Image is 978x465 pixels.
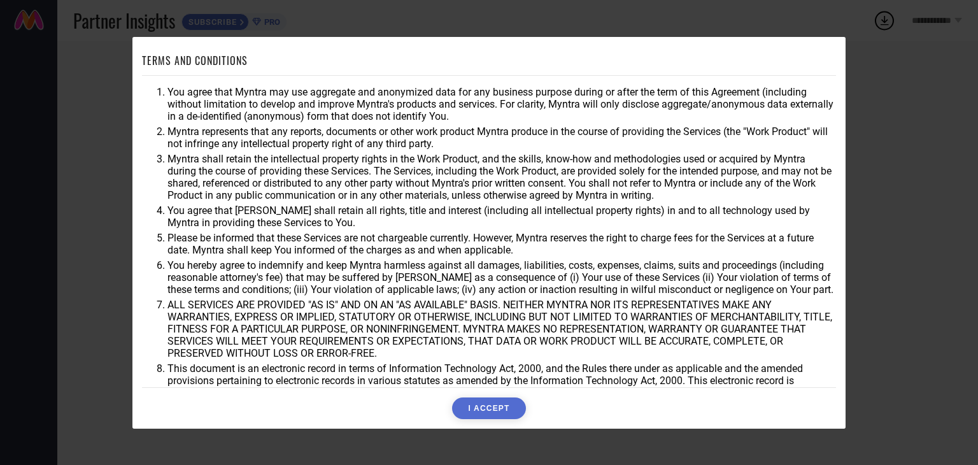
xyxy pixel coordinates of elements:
[452,397,525,419] button: I ACCEPT
[167,259,836,296] li: You hereby agree to indemnify and keep Myntra harmless against all damages, liabilities, costs, e...
[167,362,836,399] li: This document is an electronic record in terms of Information Technology Act, 2000, and the Rules...
[167,204,836,229] li: You agree that [PERSON_NAME] shall retain all rights, title and interest (including all intellect...
[167,125,836,150] li: Myntra represents that any reports, documents or other work product Myntra produce in the course ...
[167,232,836,256] li: Please be informed that these Services are not chargeable currently. However, Myntra reserves the...
[167,299,836,359] li: ALL SERVICES ARE PROVIDED "AS IS" AND ON AN "AS AVAILABLE" BASIS. NEITHER MYNTRA NOR ITS REPRESEN...
[142,53,248,68] h1: TERMS AND CONDITIONS
[167,153,836,201] li: Myntra shall retain the intellectual property rights in the Work Product, and the skills, know-ho...
[167,86,836,122] li: You agree that Myntra may use aggregate and anonymized data for any business purpose during or af...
